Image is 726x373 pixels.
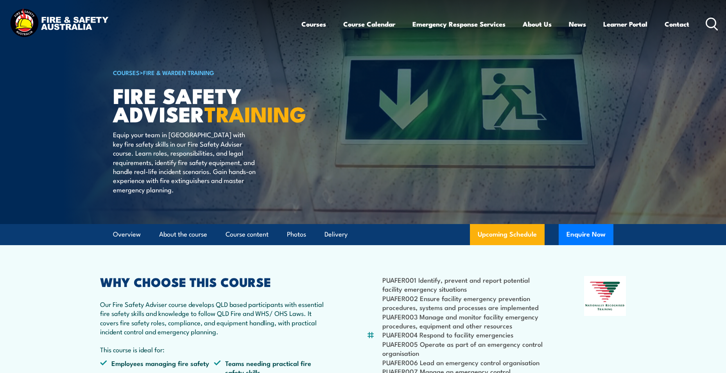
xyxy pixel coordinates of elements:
a: About Us [523,14,552,34]
a: COURSES [113,68,140,77]
button: Enquire Now [559,224,613,245]
h2: WHY CHOOSE THIS COURSE [100,276,328,287]
li: PUAFER006 Lead an emergency control organisation [382,358,546,367]
a: Contact [665,14,689,34]
a: Fire & Warden Training [143,68,214,77]
a: Learner Portal [603,14,647,34]
a: Course Calendar [343,14,395,34]
a: Overview [113,224,141,245]
a: About the course [159,224,207,245]
h6: > [113,68,306,77]
p: Equip your team in [GEOGRAPHIC_DATA] with key fire safety skills in our Fire Safety Adviser cours... [113,130,256,194]
li: PUAFER003 Manage and monitor facility emergency procedures, equipment and other resources [382,312,546,330]
p: Our Fire Safety Adviser course develops QLD based participants with essential fire safety skills ... [100,299,328,336]
strong: TRAINING [204,97,306,129]
a: Emergency Response Services [412,14,506,34]
img: Nationally Recognised Training logo. [584,276,626,316]
li: PUAFER001 Identify, prevent and report potential facility emergency situations [382,275,546,294]
a: Upcoming Schedule [470,224,545,245]
a: Course content [226,224,269,245]
a: Photos [287,224,306,245]
a: Delivery [324,224,348,245]
p: This course is ideal for: [100,345,328,354]
li: PUAFER004 Respond to facility emergencies [382,330,546,339]
li: PUAFER005 Operate as part of an emergency control organisation [382,339,546,358]
a: Courses [301,14,326,34]
li: PUAFER002 Ensure facility emergency prevention procedures, systems and processes are implemented [382,294,546,312]
a: News [569,14,586,34]
h1: FIRE SAFETY ADVISER [113,86,306,122]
